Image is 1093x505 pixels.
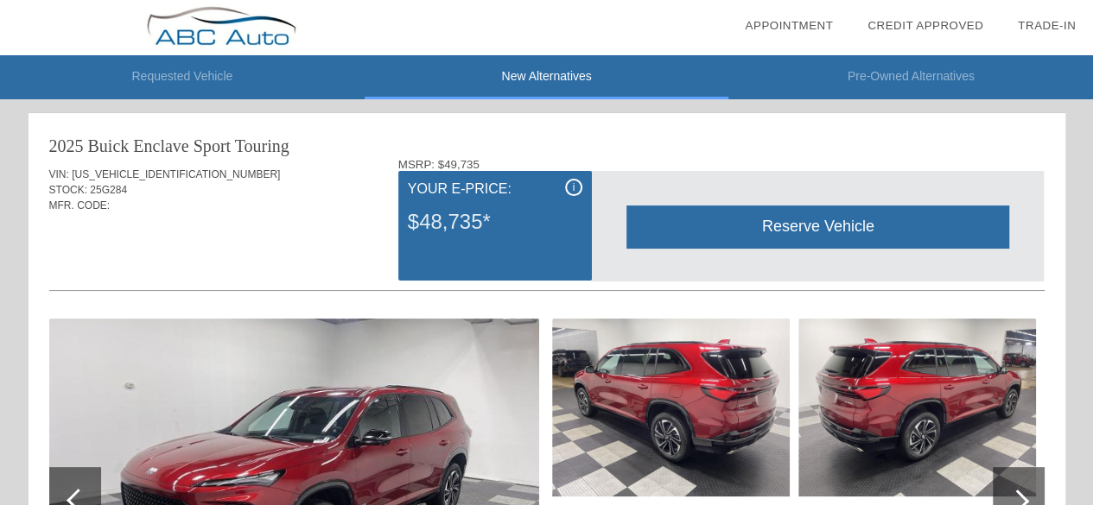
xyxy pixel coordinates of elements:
[90,184,127,196] span: 25G284
[937,412,1093,505] iframe: Chat Assistance
[408,199,582,244] div: $48,735*
[626,205,1009,248] div: Reserve Vehicle
[745,19,833,32] a: Appointment
[49,184,87,196] span: STOCK:
[1018,19,1076,32] a: Trade-In
[49,239,1045,267] div: Quoted on [DATE] 4:00:36 PM
[49,168,69,180] span: VIN:
[72,168,280,180] span: [US_VEHICLE_IDENTIFICATION_NUMBER]
[565,179,582,196] div: i
[408,179,582,199] div: Your E-Price:
[49,199,111,211] span: MFR. CODE:
[365,55,729,99] li: New Alternatives
[194,134,289,158] div: Sport Touring
[552,319,790,496] img: 33426205040.jpg
[798,319,1036,496] img: 33426205042.jpg
[867,19,983,32] a: Credit Approved
[728,55,1093,99] li: Pre-Owned Alternatives
[49,134,189,158] div: 2025 Buick Enclave
[398,158,1045,171] div: MSRP: $49,735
